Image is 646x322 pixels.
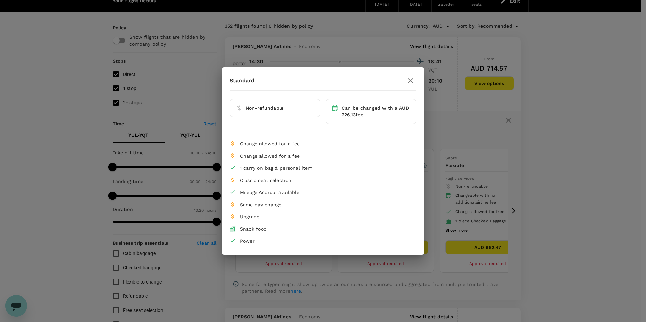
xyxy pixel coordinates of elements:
[240,238,255,244] span: Power
[240,141,300,146] span: Change allowed for a fee
[240,226,267,232] span: Snack food
[230,77,254,85] p: Standard
[246,105,283,111] span: Non-refundable
[240,202,281,207] span: Same day change
[240,178,291,183] span: Classic seat selection
[240,153,300,159] span: Change allowed for a fee
[240,214,259,219] span: Upgrade
[240,190,299,195] span: Mileage Accrual available
[240,165,313,171] span: 1 carry on bag & personal item
[342,105,411,118] div: Can be changed with a AUD 226.13
[356,112,363,117] span: fee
